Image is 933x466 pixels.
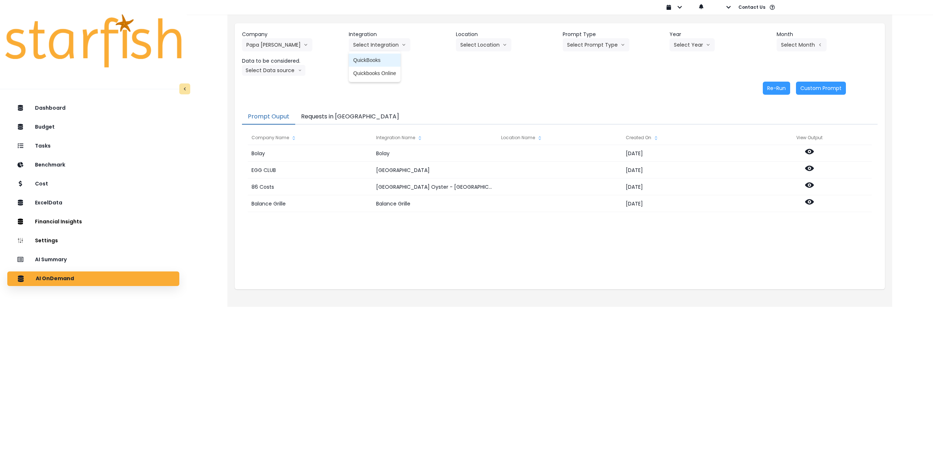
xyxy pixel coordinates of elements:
span: QuickBooks [353,56,396,64]
button: Benchmark [7,158,179,172]
button: AI OnDemand [7,271,179,286]
header: Data to be considered. [242,57,343,65]
p: AI Summary [35,257,67,263]
header: Company [242,31,343,38]
div: [GEOGRAPHIC_DATA] Oyster - [GEOGRAPHIC_DATA] [372,179,497,195]
div: View Output [747,130,872,145]
p: Tasks [35,143,51,149]
svg: sort [537,135,543,141]
div: [GEOGRAPHIC_DATA] [372,162,497,179]
p: Cost [35,181,48,187]
span: Quickbooks Online [353,70,396,77]
button: Select Montharrow left line [777,38,827,51]
button: ExcelData [7,196,179,210]
button: Cost [7,177,179,191]
ul: Select Integrationarrow down line [349,51,401,82]
button: Settings [7,234,179,248]
button: Select Prompt Typearrow down line [563,38,629,51]
header: Month [777,31,878,38]
button: Budget [7,120,179,134]
div: Integration Name [372,130,497,145]
div: EGG CLUB [248,162,372,179]
div: [DATE] [622,162,746,179]
div: Location Name [497,130,622,145]
button: Select Data sourcearrow down line [242,65,305,76]
div: 86 Costs [248,179,372,195]
div: Created On [622,130,746,145]
p: ExcelData [35,200,62,206]
svg: arrow down line [402,41,406,48]
header: Year [670,31,770,38]
button: Select Yeararrow down line [670,38,715,51]
svg: arrow left line [818,41,822,48]
header: Location [456,31,557,38]
div: Balance Grille [372,195,497,212]
div: Balance Grille [248,195,372,212]
button: Re-Run [763,82,790,95]
p: Dashboard [35,105,66,111]
svg: arrow down line [621,41,625,48]
button: Custom Prompt [796,82,846,95]
svg: arrow down line [706,41,710,48]
svg: sort [291,135,297,141]
svg: arrow down line [298,67,302,74]
button: Dashboard [7,101,179,115]
button: Prompt Ouput [242,109,295,125]
button: Papa [PERSON_NAME]arrow down line [242,38,312,51]
button: Financial Insights [7,215,179,229]
button: Tasks [7,139,179,153]
div: [DATE] [622,179,746,195]
p: AI OnDemand [36,275,74,282]
header: Integration [349,31,450,38]
div: Bolay [372,145,497,162]
button: Select Integrationarrow down line [349,38,410,51]
button: Select Locationarrow down line [456,38,511,51]
div: [DATE] [622,145,746,162]
svg: sort [417,135,423,141]
div: Company Name [248,130,372,145]
p: Benchmark [35,162,65,168]
div: [DATE] [622,195,746,212]
svg: arrow down line [503,41,507,48]
svg: sort [653,135,659,141]
button: Requests in [GEOGRAPHIC_DATA] [295,109,405,125]
p: Budget [35,124,55,130]
svg: arrow down line [304,41,308,48]
header: Prompt Type [563,31,664,38]
div: Bolay [248,145,372,162]
button: AI Summary [7,252,179,267]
